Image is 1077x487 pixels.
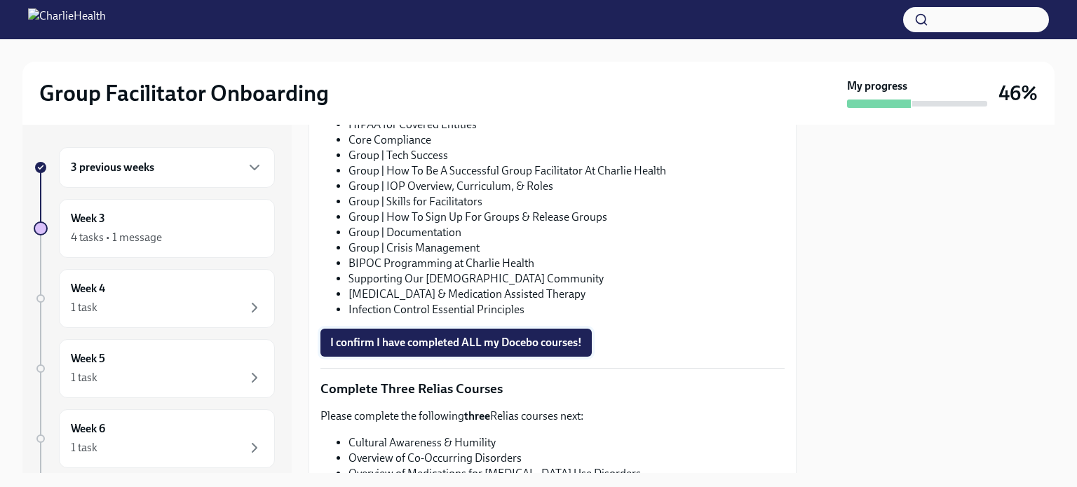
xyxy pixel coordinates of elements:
div: 4 tasks • 1 message [71,230,162,245]
h6: Week 4 [71,281,105,296]
li: Group | Skills for Facilitators [348,194,785,210]
li: [MEDICAL_DATA] & Medication Assisted Therapy [348,287,785,302]
h3: 46% [998,81,1038,106]
img: CharlieHealth [28,8,106,31]
li: Group | IOP Overview, Curriculum, & Roles [348,179,785,194]
button: I confirm I have completed ALL my Docebo courses! [320,329,592,357]
li: Overview of Co-Occurring Disorders [348,451,785,466]
li: Overview of Medications for [MEDICAL_DATA] Use Disorders [348,466,785,481]
a: Week 51 task [34,339,275,398]
div: 1 task [71,440,97,455]
a: Week 61 task [34,409,275,468]
li: Group | Crisis Management [348,240,785,256]
p: Please complete the following Relias courses next: [320,409,785,424]
li: Group | Tech Success [348,148,785,163]
a: Week 41 task [34,269,275,328]
span: I confirm I have completed ALL my Docebo courses! [330,336,582,350]
li: BIPOC Programming at Charlie Health [348,256,785,271]
li: Group | How To Be A Successful Group Facilitator At Charlie Health [348,163,785,179]
h2: Group Facilitator Onboarding [39,79,329,107]
strong: three [464,409,490,423]
p: Complete Three Relias Courses [320,380,785,398]
strong: My progress [847,78,907,94]
li: Supporting Our [DEMOGRAPHIC_DATA] Community [348,271,785,287]
div: 3 previous weeks [59,147,275,188]
h6: Week 6 [71,421,105,437]
li: Infection Control Essential Principles [348,302,785,317]
h6: Week 3 [71,211,105,226]
div: 1 task [71,300,97,315]
div: 1 task [71,370,97,385]
li: Cultural Awareness & Humility [348,435,785,451]
h6: Week 5 [71,351,105,366]
li: Group | How To Sign Up For Groups & Release Groups [348,210,785,225]
h6: 3 previous weeks [71,160,154,175]
a: Week 34 tasks • 1 message [34,199,275,258]
li: Core Compliance [348,132,785,148]
li: Group | Documentation [348,225,785,240]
